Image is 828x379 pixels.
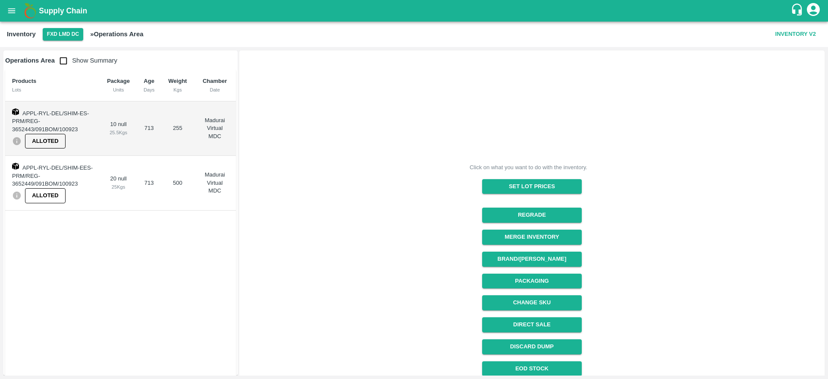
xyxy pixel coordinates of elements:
[2,1,22,21] button: open drawer
[203,78,227,84] b: Chamber
[7,31,36,38] b: Inventory
[806,2,821,20] div: account of current user
[144,78,154,84] b: Age
[201,117,229,141] p: Madurai Virtual MDC
[107,120,130,136] div: 10 null
[173,180,182,186] span: 500
[201,86,229,94] div: Date
[39,5,790,17] a: Supply Chain
[12,108,19,115] img: box
[482,252,582,267] button: Brand/[PERSON_NAME]
[482,208,582,223] button: Regrade
[173,125,182,131] span: 255
[790,3,806,19] div: customer-support
[470,163,587,172] div: Click on what you want to do with the inventory.
[482,361,582,376] a: EOD Stock
[22,2,39,19] img: logo
[144,86,154,94] div: Days
[482,317,582,332] button: Direct Sale
[12,110,89,133] span: APPL-RYL-DEL/SHIM-ES-PRM/REG-3652443/091BOM/100923
[201,171,229,195] p: Madurai Virtual MDC
[482,339,582,354] button: Discard Dump
[137,156,161,210] td: 713
[107,183,130,191] div: 25 Kgs
[137,101,161,156] td: 713
[482,179,582,194] button: Set Lot Prices
[772,27,819,42] button: Inventory V2
[5,57,55,64] b: Operations Area
[107,86,130,94] div: Units
[168,78,187,84] b: Weight
[107,129,130,136] div: 25.5 Kgs
[39,6,87,15] b: Supply Chain
[55,57,117,64] span: Show Summary
[107,175,130,191] div: 20 null
[482,230,582,245] button: Merge Inventory
[12,164,93,187] span: APPL-RYL-DEL/SHIM-EES-PRM/REG-3652449/091BOM/100923
[482,295,582,310] button: Change SKU
[12,86,93,94] div: Lots
[43,28,83,41] button: Select DC
[12,163,19,170] img: box
[482,274,582,289] button: Packaging
[168,86,187,94] div: Kgs
[107,78,130,84] b: Package
[12,78,36,84] b: Products
[90,31,143,38] b: » Operations Area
